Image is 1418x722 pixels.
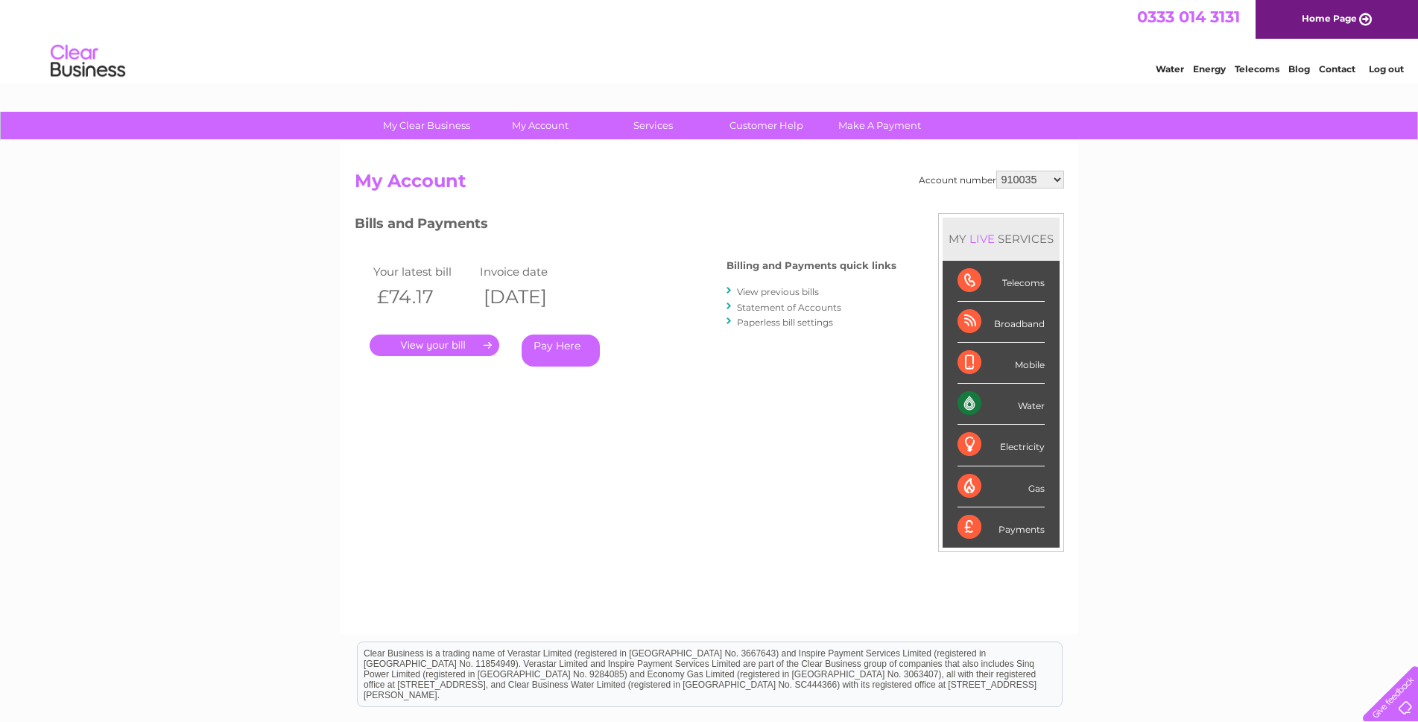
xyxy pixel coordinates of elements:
[370,282,477,312] th: £74.17
[365,112,488,139] a: My Clear Business
[705,112,828,139] a: Customer Help
[50,39,126,84] img: logo.png
[818,112,941,139] a: Make A Payment
[727,260,896,271] h4: Billing and Payments quick links
[958,425,1045,466] div: Electricity
[737,317,833,328] a: Paperless bill settings
[370,262,477,282] td: Your latest bill
[958,343,1045,384] div: Mobile
[737,302,841,313] a: Statement of Accounts
[355,213,896,239] h3: Bills and Payments
[1288,63,1310,75] a: Blog
[966,232,998,246] div: LIVE
[355,171,1064,199] h2: My Account
[958,384,1045,425] div: Water
[358,8,1062,72] div: Clear Business is a trading name of Verastar Limited (registered in [GEOGRAPHIC_DATA] No. 3667643...
[476,282,583,312] th: [DATE]
[737,286,819,297] a: View previous bills
[478,112,601,139] a: My Account
[592,112,715,139] a: Services
[1193,63,1226,75] a: Energy
[370,335,499,356] a: .
[1137,7,1240,26] a: 0333 014 3131
[958,302,1045,343] div: Broadband
[1235,63,1279,75] a: Telecoms
[958,507,1045,548] div: Payments
[522,335,600,367] a: Pay Here
[1156,63,1184,75] a: Water
[1369,63,1404,75] a: Log out
[958,466,1045,507] div: Gas
[943,218,1060,260] div: MY SERVICES
[919,171,1064,189] div: Account number
[958,261,1045,302] div: Telecoms
[1319,63,1355,75] a: Contact
[476,262,583,282] td: Invoice date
